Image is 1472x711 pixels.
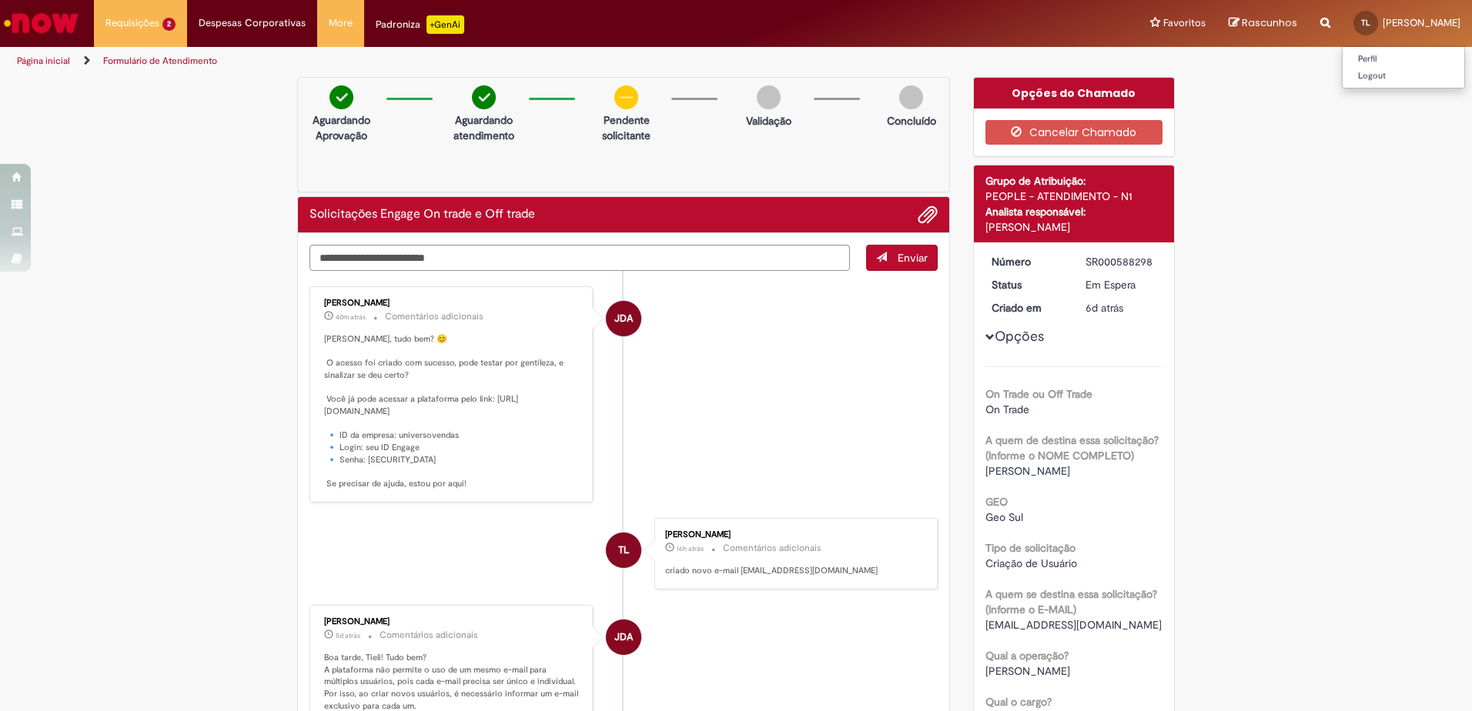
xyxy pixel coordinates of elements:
div: 26/09/2025 09:22:36 [1086,300,1157,315]
p: [PERSON_NAME], tudo bem? 😊 O acesso foi criado com sucesso, pode testar por gentileza, e sinaliza... [324,333,580,490]
div: Em Espera [1086,277,1157,292]
span: [PERSON_NAME] [985,464,1070,478]
div: [PERSON_NAME] [324,299,580,308]
ul: Trilhas de página [12,47,970,75]
button: Cancelar Chamado [985,120,1163,145]
dt: Criado em [980,300,1075,315]
div: PEOPLE - ATENDIMENTO - N1 [985,189,1163,204]
div: [PERSON_NAME] [985,219,1163,235]
a: Logout [1343,68,1464,85]
img: img-circle-grey.png [757,85,781,109]
span: Despesas Corporativas [199,15,306,31]
time: 26/09/2025 13:45:04 [336,631,360,640]
h2: Solicitações Engage On trade e Off trade Histórico de tíquete [309,208,535,222]
span: 5d atrás [336,631,360,640]
span: [PERSON_NAME] [1383,16,1460,29]
dt: Número [980,254,1075,269]
span: [EMAIL_ADDRESS][DOMAIN_NAME] [985,618,1162,632]
span: Geo Sul [985,510,1023,524]
p: +GenAi [427,15,464,34]
span: 40m atrás [336,312,366,322]
small: Comentários adicionais [380,629,478,642]
div: Jessica De Andrade [606,301,641,336]
a: Perfil [1343,51,1464,68]
p: Aguardando atendimento [447,112,521,143]
small: Comentários adicionais [723,542,821,555]
span: Criação de Usuário [985,556,1077,570]
span: JDA [614,619,633,656]
span: [PERSON_NAME] [985,664,1070,678]
time: 30/09/2025 17:40:51 [677,544,704,553]
p: Aguardando Aprovação [304,112,379,143]
b: Qual o cargo? [985,695,1052,709]
img: img-circle-grey.png [899,85,923,109]
div: [PERSON_NAME] [324,617,580,626]
b: GEO [985,495,1008,509]
span: More [329,15,353,31]
img: check-circle-green.png [472,85,496,109]
div: Opções do Chamado [974,78,1175,108]
p: criado novo e-mail [EMAIL_ADDRESS][DOMAIN_NAME] [665,565,922,577]
b: Qual a operação? [985,649,1069,663]
div: Jessica De Andrade [606,619,641,655]
span: 2 [162,18,176,31]
b: A quem se destina essa solicitação? (Informe o E-MAIL) [985,587,1157,616]
p: Pendente solicitante [589,112,664,143]
span: Rascunhos [1242,15,1297,30]
p: Concluído [887,113,936,129]
time: 26/09/2025 09:22:36 [1086,301,1123,315]
dt: Status [980,277,1075,292]
div: Grupo de Atribuição: [985,173,1163,189]
div: Tieli Dutra Leitemberger [606,532,641,568]
span: Favoritos [1163,15,1206,31]
button: Enviar [866,245,938,271]
div: SR000588298 [1086,254,1157,269]
img: ServiceNow [2,8,81,38]
span: JDA [614,300,633,337]
span: 16h atrás [677,544,704,553]
button: Adicionar anexos [918,205,938,225]
span: TL [1361,18,1370,28]
b: Tipo de solicitação [985,541,1076,555]
p: Validação [746,113,791,129]
span: Requisições [105,15,159,31]
img: circle-minus.png [614,85,638,109]
div: Padroniza [376,15,464,34]
div: Analista responsável: [985,204,1163,219]
span: Enviar [898,251,928,265]
span: 6d atrás [1086,301,1123,315]
div: [PERSON_NAME] [665,530,922,539]
small: Comentários adicionais [385,310,483,323]
span: TL [618,532,629,569]
b: A quem de destina essa solicitação? (Informe o NOME COMPLETO) [985,433,1159,462]
a: Rascunhos [1229,16,1297,31]
img: check-circle-green.png [330,85,353,109]
time: 01/10/2025 08:53:45 [336,312,366,322]
textarea: Digite sua mensagem aqui... [309,245,850,271]
span: On Trade [985,402,1029,416]
a: Formulário de Atendimento [103,55,217,67]
a: Página inicial [17,55,70,67]
b: On Trade ou Off Trade [985,387,1092,401]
